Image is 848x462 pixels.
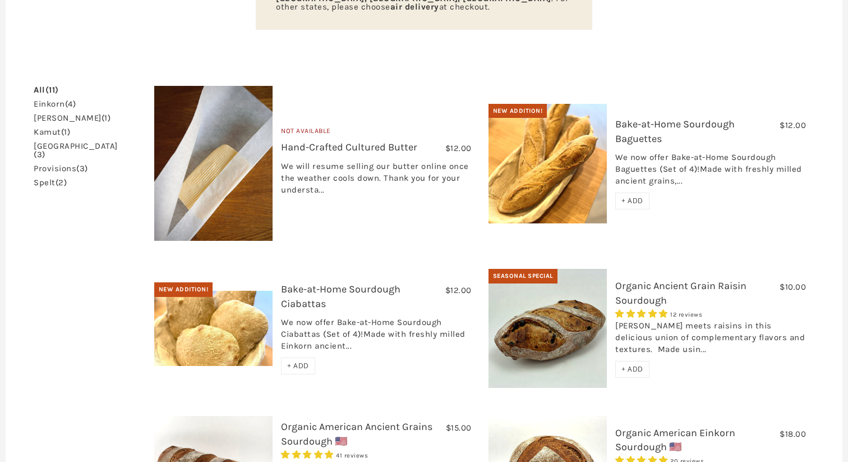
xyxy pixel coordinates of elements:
[780,120,806,130] span: $12.00
[154,282,213,297] div: New Addition!
[281,317,472,358] div: We now offer Bake-at-Home Sourdough Ciabattas (Set of 4)!Made with freshly milled Einkorn ancient...
[615,280,746,306] a: Organic Ancient Grain Raisin Sourdough
[34,149,45,159] span: (3)
[281,450,336,460] span: 4.93 stars
[65,99,76,109] span: (4)
[488,269,607,388] img: Organic Ancient Grain Raisin Sourdough
[56,177,67,187] span: (2)
[281,161,472,202] div: We will resume selling our butter online once the weather cools down. Thank you for your understa...
[615,193,649,209] div: + ADD
[34,179,67,187] a: spelt(2)
[780,429,806,439] span: $18.00
[102,113,111,123] span: (1)
[281,358,315,374] div: + ADD
[446,423,472,433] span: $15.00
[615,152,806,193] div: We now offer Bake-at-Home Sourdough Baguettes (Set of 4)!Made with freshly milled ancient grains,...
[34,86,59,94] a: All(11)
[336,452,368,459] span: 41 reviews
[34,100,76,108] a: einkorn(4)
[615,118,735,144] a: Bake-at-Home Sourdough Baguettes
[445,285,472,295] span: $12.00
[615,361,649,378] div: + ADD
[281,126,472,141] div: Not Available
[615,320,806,361] div: [PERSON_NAME] meets raisins in this delicious union of complementary flavors and textures. Made u...
[61,127,71,137] span: (1)
[621,196,643,205] span: + ADD
[281,420,432,447] a: Organic American Ancient Grains Sourdough 🇺🇸
[287,361,309,370] span: + ADD
[154,86,273,241] img: Hand-Crafted Cultured Butter
[34,114,110,122] a: [PERSON_NAME](1)
[34,142,118,159] a: [GEOGRAPHIC_DATA](3)
[281,283,400,309] a: Bake-at-Home Sourdough Ciabattas
[45,85,59,95] span: (11)
[670,311,702,318] span: 12 reviews
[34,128,70,136] a: kamut(1)
[615,309,670,319] span: 5.00 stars
[34,164,88,173] a: provisions(3)
[390,2,439,12] strong: air delivery
[445,143,472,153] span: $12.00
[621,364,643,374] span: + ADD
[488,269,557,283] div: Seasonal Special
[76,163,88,173] span: (3)
[780,282,806,292] span: $10.00
[154,291,273,367] img: Bake-at-Home Sourdough Ciabattas
[281,141,417,153] a: Hand-Crafted Cultured Butter
[488,104,547,118] div: New Addition!
[615,427,735,453] a: Organic American Einkorn Sourdough 🇺🇸
[488,104,607,223] img: Bake-at-Home Sourdough Baguettes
